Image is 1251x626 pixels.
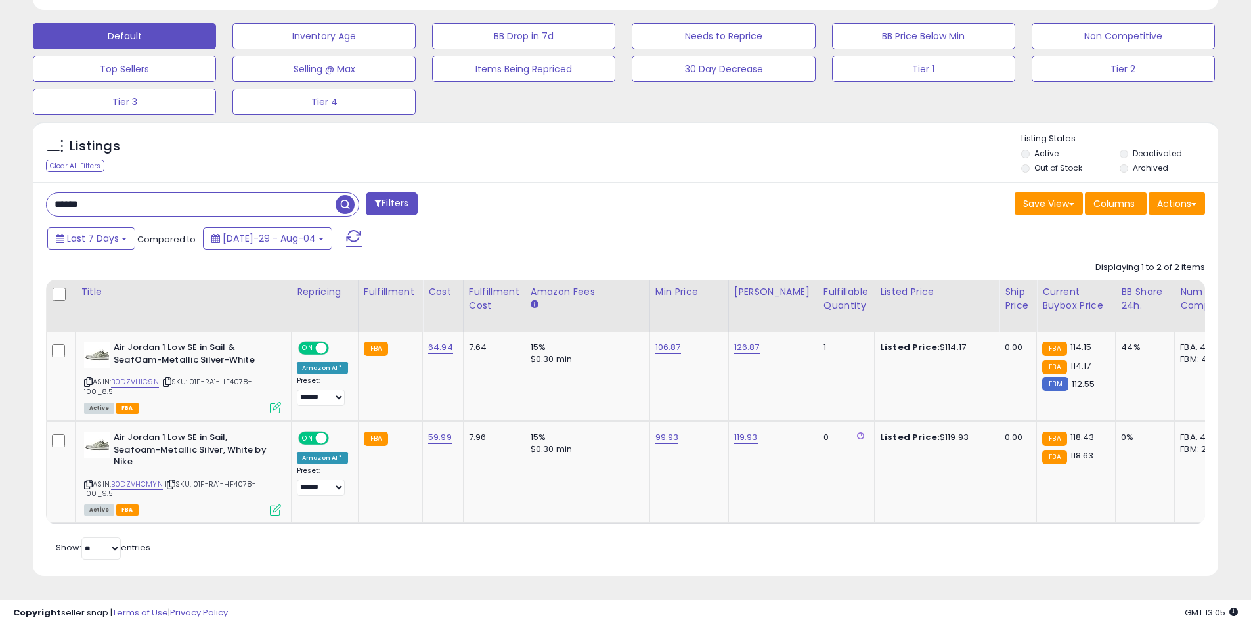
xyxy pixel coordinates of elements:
[56,541,150,554] span: Show: entries
[1070,449,1094,462] span: 118.63
[1121,432,1164,443] div: 0%
[1032,23,1215,49] button: Non Competitive
[1121,285,1169,313] div: BB Share 24h.
[70,137,120,156] h5: Listings
[880,285,994,299] div: Listed Price
[67,232,119,245] span: Last 7 Days
[1042,432,1066,446] small: FBA
[13,606,61,619] strong: Copyright
[1180,443,1223,455] div: FBM: 2
[297,466,348,496] div: Preset:
[84,504,114,516] span: All listings currently available for purchase on Amazon
[297,376,348,406] div: Preset:
[1093,197,1135,210] span: Columns
[531,443,640,455] div: $0.30 min
[832,23,1015,49] button: BB Price Below Min
[33,23,216,49] button: Default
[203,227,332,250] button: [DATE]-29 - Aug-04
[1042,360,1066,374] small: FBA
[655,285,723,299] div: Min Price
[116,403,139,414] span: FBA
[116,504,139,516] span: FBA
[655,341,681,354] a: 106.87
[364,342,388,356] small: FBA
[232,56,416,82] button: Selling @ Max
[112,606,168,619] a: Terms of Use
[1005,342,1026,353] div: 0.00
[1180,432,1223,443] div: FBA: 4
[297,285,353,299] div: Repricing
[297,452,348,464] div: Amazon AI *
[531,299,538,311] small: Amazon Fees.
[232,23,416,49] button: Inventory Age
[299,343,316,354] span: ON
[880,431,940,443] b: Listed Price:
[327,433,348,444] span: OFF
[1042,285,1110,313] div: Current Buybox Price
[1095,261,1205,274] div: Displaying 1 to 2 of 2 items
[364,285,417,299] div: Fulfillment
[111,376,159,388] a: B0DZVH1C9N
[428,431,452,444] a: 59.99
[1015,192,1083,215] button: Save View
[832,56,1015,82] button: Tier 1
[1032,56,1215,82] button: Tier 2
[632,56,815,82] button: 30 Day Decrease
[84,342,110,368] img: 31xUSJfgqIL._SL40_.jpg
[823,432,864,443] div: 0
[364,432,388,446] small: FBA
[1149,192,1205,215] button: Actions
[1180,353,1223,365] div: FBM: 4
[47,227,135,250] button: Last 7 Days
[531,285,644,299] div: Amazon Fees
[223,232,316,245] span: [DATE]-29 - Aug-04
[327,343,348,354] span: OFF
[469,342,515,353] div: 7.64
[46,160,104,172] div: Clear All Filters
[299,433,316,444] span: ON
[823,285,869,313] div: Fulfillable Quantity
[880,341,940,353] b: Listed Price:
[84,342,281,412] div: ASIN:
[33,89,216,115] button: Tier 3
[84,376,253,396] span: | SKU: 01F-RA1-HF4078-100_8.5
[84,479,257,499] span: | SKU: 01F-RA1-HF4078-100_9.5
[428,285,458,299] div: Cost
[1180,342,1223,353] div: FBA: 4
[1072,378,1095,390] span: 112.55
[366,192,417,215] button: Filters
[469,432,515,443] div: 7.96
[734,341,760,354] a: 126.87
[432,23,615,49] button: BB Drop in 7d
[1070,431,1095,443] span: 118.43
[734,285,812,299] div: [PERSON_NAME]
[84,432,281,514] div: ASIN:
[1005,285,1031,313] div: Ship Price
[111,479,163,490] a: B0DZVHCMYN
[1070,341,1092,353] span: 114.15
[1005,432,1026,443] div: 0.00
[531,342,640,353] div: 15%
[655,431,679,444] a: 99.93
[1034,162,1082,173] label: Out of Stock
[432,56,615,82] button: Items Being Repriced
[428,341,453,354] a: 64.94
[531,432,640,443] div: 15%
[114,432,273,472] b: Air Jordan 1 Low SE in Sail, Seafoam-Metallic Silver, White by Nike
[137,233,198,246] span: Compared to:
[1133,162,1168,173] label: Archived
[33,56,216,82] button: Top Sellers
[1121,342,1164,353] div: 44%
[1185,606,1238,619] span: 2025-08-12 13:05 GMT
[297,362,348,374] div: Amazon AI *
[84,403,114,414] span: All listings currently available for purchase on Amazon
[880,342,989,353] div: $114.17
[1042,342,1066,356] small: FBA
[823,342,864,353] div: 1
[734,431,758,444] a: 119.93
[632,23,815,49] button: Needs to Reprice
[1180,285,1228,313] div: Num of Comp.
[1133,148,1182,159] label: Deactivated
[13,607,228,619] div: seller snap | |
[1042,377,1068,391] small: FBM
